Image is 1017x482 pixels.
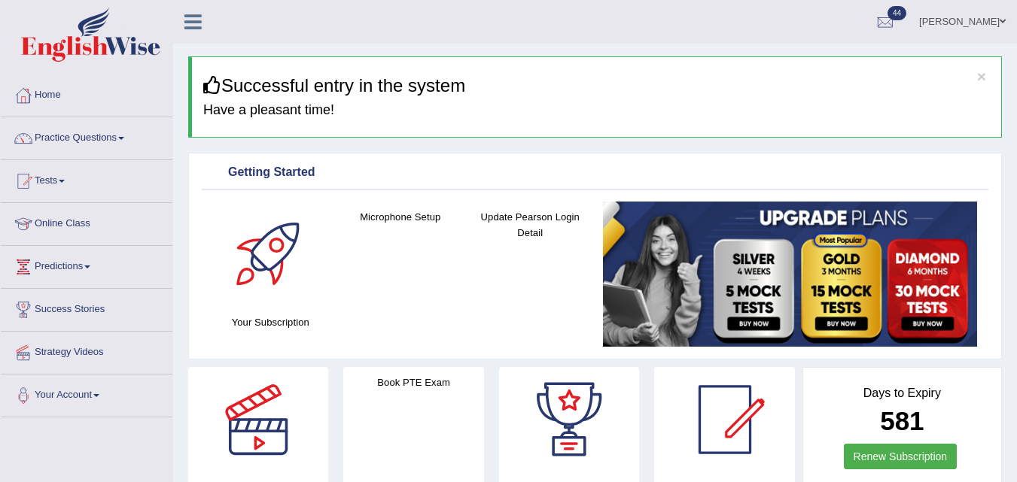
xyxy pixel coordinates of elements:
a: Tests [1,160,172,198]
a: Renew Subscription [844,444,958,469]
h4: Microphone Setup [343,209,458,225]
div: Getting Started [206,162,985,184]
a: Practice Questions [1,117,172,155]
a: Home [1,74,172,112]
h4: Your Subscription [213,314,328,330]
h4: Update Pearson Login Detail [473,209,588,241]
h3: Successful entry in the system [203,76,990,95]
a: Your Account [1,374,172,412]
h4: Days to Expiry [820,387,985,400]
h4: Have a pleasant time! [203,103,990,118]
b: 581 [880,406,924,435]
a: Online Class [1,203,172,241]
button: × [977,68,986,84]
span: 44 [888,6,906,20]
a: Predictions [1,246,172,283]
img: small5.jpg [603,202,978,347]
a: Strategy Videos [1,332,172,369]
a: Success Stories [1,289,172,326]
h4: Book PTE Exam [343,374,483,390]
